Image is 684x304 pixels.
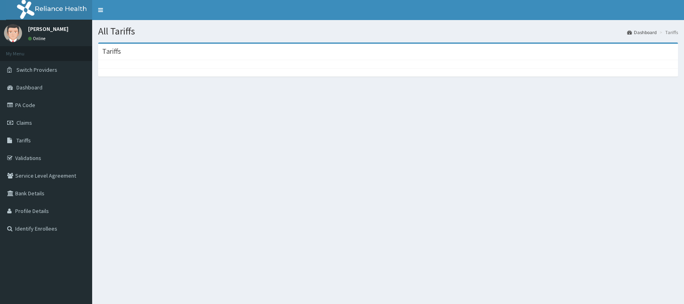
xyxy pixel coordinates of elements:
[16,137,31,144] span: Tariffs
[16,119,32,126] span: Claims
[98,26,678,36] h1: All Tariffs
[28,36,47,41] a: Online
[16,66,57,73] span: Switch Providers
[28,26,69,32] p: [PERSON_NAME]
[16,84,42,91] span: Dashboard
[102,48,121,55] h3: Tariffs
[4,24,22,42] img: User Image
[627,29,657,36] a: Dashboard
[658,29,678,36] li: Tariffs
